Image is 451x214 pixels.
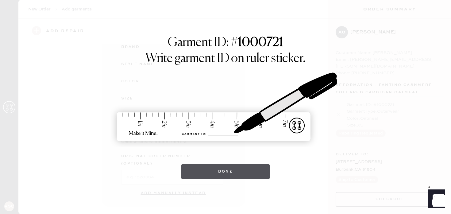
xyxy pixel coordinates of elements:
h1: Garment ID: # [168,35,283,51]
button: Done [181,164,270,179]
iframe: Front Chat [422,186,448,213]
h1: Write garment ID on ruler sticker. [145,51,306,66]
img: ruler-sticker-sharpie.svg [110,57,341,158]
strong: 1000721 [238,37,283,49]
